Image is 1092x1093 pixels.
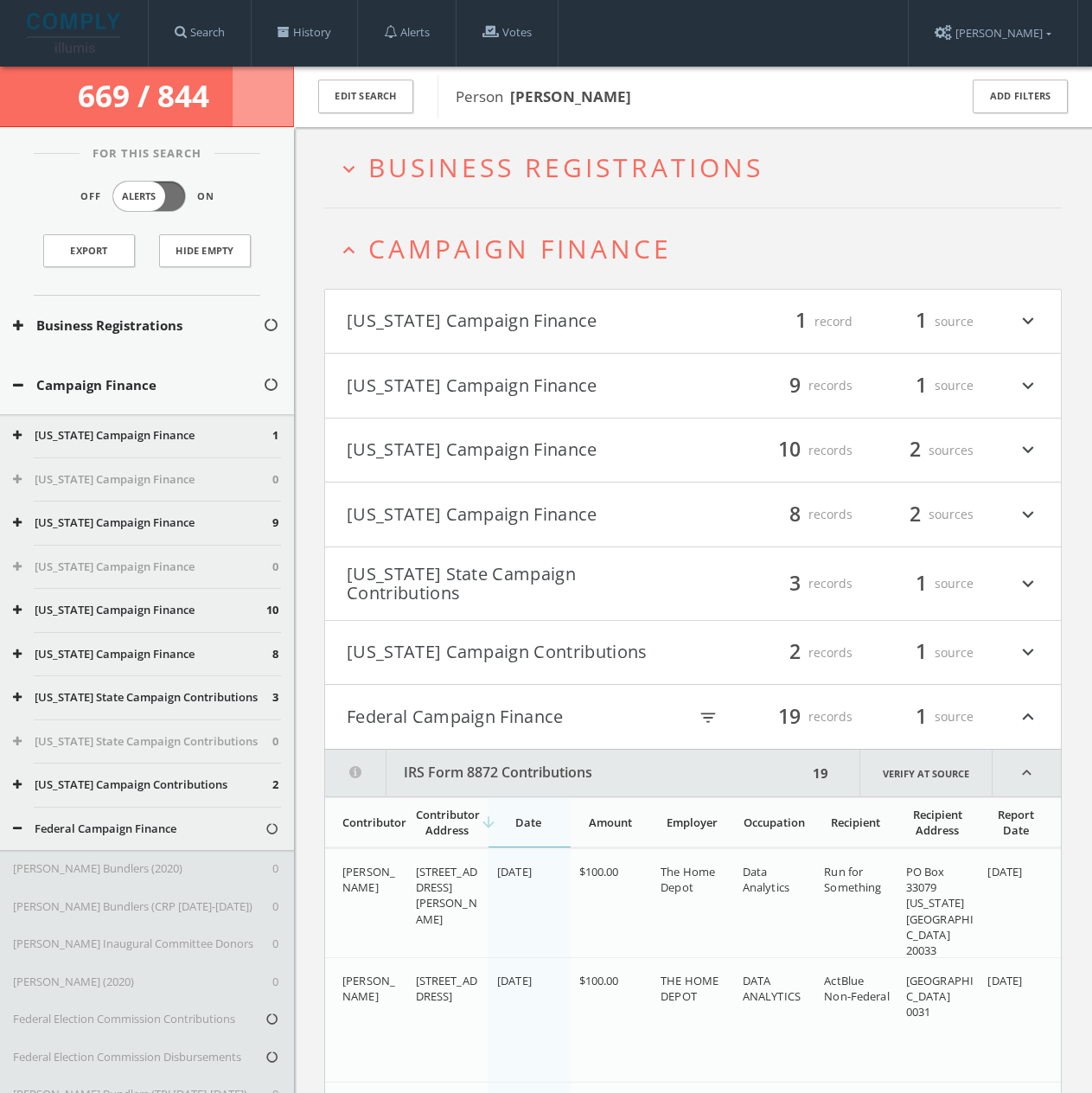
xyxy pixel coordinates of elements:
span: 1 [908,637,935,668]
div: source [870,702,974,732]
span: On [197,189,214,204]
div: records [749,638,853,668]
span: Person [456,86,631,106]
button: [US_STATE] State Campaign Contributions [13,733,272,751]
span: 2 [902,499,929,529]
button: Federal Campaign Finance [13,821,265,838]
span: 2 [902,435,929,465]
span: 1 [908,370,935,400]
div: 19 [808,750,833,796]
button: Business Registrations [13,316,263,336]
span: [DATE] [497,973,532,988]
span: Campaign Finance [368,231,672,266]
span: 1 [908,701,935,732]
span: $100.00 [579,864,619,879]
a: Export [43,234,135,267]
span: Data Analytics [743,864,789,895]
span: [STREET_ADDRESS][PERSON_NAME] [416,864,477,927]
button: Hide Empty [159,234,251,267]
div: records [749,565,853,603]
i: expand_less [337,239,361,262]
div: Recipient [824,815,887,830]
span: 19 [770,701,808,732]
button: [PERSON_NAME] Bundlers (CRP [DATE]-[DATE]) [13,898,272,916]
span: [STREET_ADDRESS] [416,973,477,1004]
i: filter_list [699,708,718,727]
button: IRS Form 8872 Contributions [325,750,808,796]
button: [PERSON_NAME] (2020) [13,974,272,991]
i: expand_less [993,750,1061,796]
i: expand_more [1017,371,1039,400]
i: expand_less [1017,702,1039,732]
span: 8 [272,646,278,663]
span: 1 [272,427,278,444]
div: source [870,371,974,400]
div: records [749,436,853,465]
span: ActBlue Non-Federal [824,973,889,1004]
button: [US_STATE] Campaign Finance [13,602,266,619]
div: source [870,565,974,603]
span: 0 [272,974,278,991]
span: 2 [782,637,808,668]
span: THE HOME DEPOT [661,973,718,1004]
span: Run for Something [824,864,881,895]
span: 9 [782,370,808,400]
button: [US_STATE] Campaign Finance [347,371,693,400]
button: [US_STATE] Campaign Finance [13,427,272,444]
span: PO Box 33079 [US_STATE][GEOGRAPHIC_DATA] 20033 [906,864,974,958]
div: Report Date [987,807,1044,838]
span: 10 [266,602,278,619]
button: [US_STATE] Campaign Contributions [347,638,693,668]
span: [DATE] [987,973,1022,988]
b: [PERSON_NAME] [510,86,631,106]
span: 10 [770,435,808,465]
i: expand_more [1017,500,1039,529]
i: expand_more [337,157,361,181]
span: 8 [782,499,808,529]
button: [PERSON_NAME] Bundlers (2020) [13,860,272,878]
div: source [870,307,974,336]
button: Federal Election Commission Disbursements [13,1049,265,1066]
div: source [870,638,974,668]
span: 0 [272,733,278,751]
i: expand_more [1017,638,1039,668]
button: expand_moreBusiness Registrations [337,153,1062,182]
div: records [749,500,853,529]
span: 1 [908,306,935,336]
button: [US_STATE] Campaign Finance [13,515,272,532]
div: records [749,371,853,400]
div: sources [870,500,974,529]
div: Employer [661,815,724,830]
button: expand_lessCampaign Finance [337,234,1062,263]
button: [US_STATE] State Campaign Contributions [347,565,693,603]
span: $100.00 [579,973,619,988]
button: [US_STATE] Campaign Finance [347,307,693,336]
button: Add Filters [973,80,1068,113]
button: [US_STATE] Campaign Finance [13,646,272,663]
span: [DATE] [987,864,1022,879]
i: expand_more [1017,436,1039,465]
span: DATA ANALYTICS [743,973,801,1004]
span: 0 [272,936,278,953]
span: 9 [272,515,278,532]
a: Verify at source [859,750,993,796]
span: 1 [908,568,935,598]
button: [US_STATE] State Campaign Contributions [13,689,272,706]
span: 0 [272,471,278,489]
div: records [749,702,853,732]
span: 0 [272,898,278,916]
i: expand_more [1017,307,1039,336]
div: Contributor Address [416,807,479,838]
img: illumis [27,13,124,53]
div: sources [870,436,974,465]
span: Business Registrations [368,150,763,185]
div: record [749,307,853,336]
span: Off [80,189,101,204]
button: [US_STATE] Campaign Finance [13,559,272,576]
div: Contributor [342,815,397,830]
button: Campaign Finance [13,375,263,395]
span: 0 [272,860,278,878]
div: Amount [579,815,642,830]
span: 3 [782,568,808,598]
button: [US_STATE] Campaign Contributions [13,777,272,794]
